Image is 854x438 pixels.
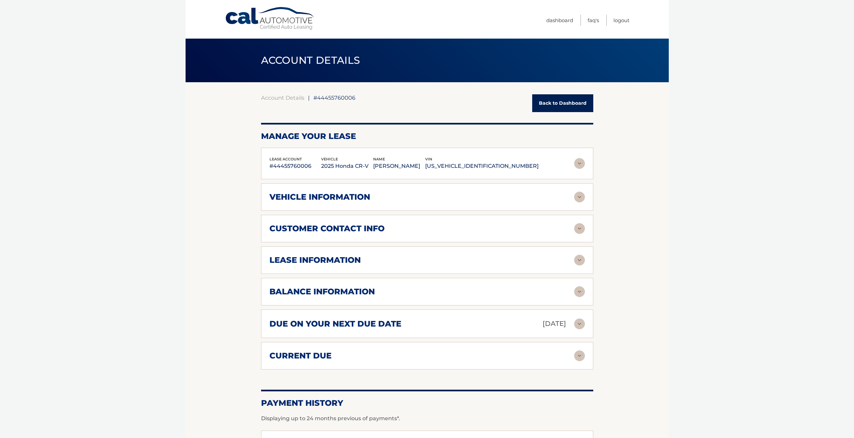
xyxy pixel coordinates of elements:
[574,158,585,169] img: accordion-rest.svg
[373,161,425,171] p: [PERSON_NAME]
[574,192,585,202] img: accordion-rest.svg
[269,255,361,265] h2: lease information
[321,161,373,171] p: 2025 Honda CR-V
[574,255,585,265] img: accordion-rest.svg
[269,319,401,329] h2: due on your next due date
[613,15,630,26] a: Logout
[574,350,585,361] img: accordion-rest.svg
[546,15,573,26] a: Dashboard
[225,7,315,31] a: Cal Automotive
[425,161,539,171] p: [US_VEHICLE_IDENTIFICATION_NUMBER]
[269,161,321,171] p: #44455760006
[532,94,593,112] a: Back to Dashboard
[261,131,593,141] h2: Manage Your Lease
[269,287,375,297] h2: balance information
[321,157,338,161] span: vehicle
[269,224,385,234] h2: customer contact info
[308,94,310,101] span: |
[373,157,385,161] span: name
[588,15,599,26] a: FAQ's
[269,192,370,202] h2: vehicle information
[574,223,585,234] img: accordion-rest.svg
[425,157,432,161] span: vin
[574,286,585,297] img: accordion-rest.svg
[261,54,360,66] span: ACCOUNT DETAILS
[269,157,302,161] span: lease account
[574,319,585,329] img: accordion-rest.svg
[261,398,593,408] h2: Payment History
[261,94,304,101] a: Account Details
[269,351,332,361] h2: current due
[543,318,566,330] p: [DATE]
[261,415,593,423] p: Displaying up to 24 months previous of payments*.
[313,94,355,101] span: #44455760006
